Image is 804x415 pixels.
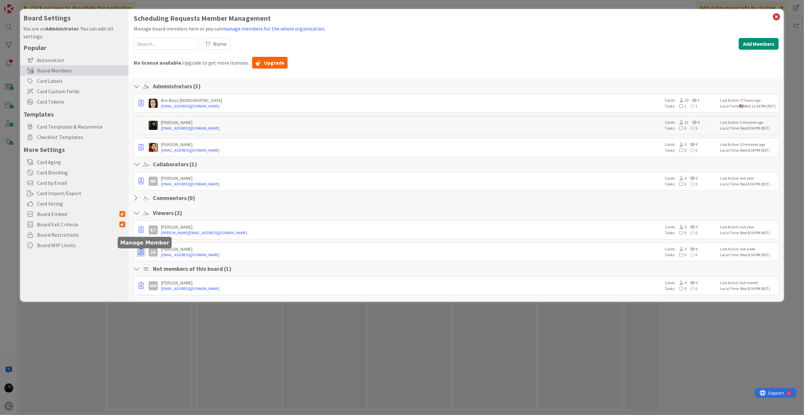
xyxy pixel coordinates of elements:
[161,280,662,286] div: [PERSON_NAME]
[675,104,686,108] span: 1
[161,224,662,230] div: [PERSON_NAME]
[688,98,699,103] span: 1
[686,224,698,229] span: 0
[665,125,717,131] div: Tasks:
[23,110,125,118] h5: Templates
[23,14,125,22] h4: Board Settings
[153,161,197,168] h4: Collaborators
[720,224,777,230] div: Last Active: last year
[675,286,686,291] span: 0
[14,1,30,9] span: Support
[134,59,182,66] b: No license available.
[675,176,686,181] span: 0
[675,148,686,153] span: 0
[134,38,199,50] input: Search...
[161,97,662,103] div: Bre Boss [DEMOGRAPHIC_DATA]
[224,265,231,272] span: ( 1 )
[20,188,129,198] div: Card Import/Export
[37,133,125,141] span: Checklist Templates
[161,252,662,258] a: [EMAIL_ADDRESS][DOMAIN_NAME]
[675,126,686,131] span: 0
[23,145,125,154] h5: More Settings
[23,44,125,52] h5: Popular
[686,126,697,131] span: 5
[149,99,158,108] img: BL
[153,265,231,272] h4: Not members of this board
[20,167,129,178] div: Card Blocking
[23,25,125,40] div: You are an . You can edit all settings.
[720,175,777,181] div: Last Active: last year
[675,120,688,125] span: 21
[720,181,777,187] div: Local Time: Wed 8:36 PM (BST)
[37,98,125,106] span: Card Tokens
[688,120,699,125] span: 0
[665,252,717,258] div: Tasks:
[739,105,744,108] img: us.png
[20,65,129,76] div: Board Members
[37,220,119,228] span: Board Exit Criteria
[665,280,717,286] div: Cards:
[153,209,182,217] h4: Viewers
[675,280,686,285] span: 0
[190,160,197,168] span: ( 1 )
[665,147,717,153] div: Tasks:
[161,142,662,147] div: [PERSON_NAME]
[161,175,662,181] div: [PERSON_NAME]
[20,157,129,167] div: Card Aging
[34,3,35,8] div: 1
[686,230,697,235] span: 0
[252,57,288,69] a: Upgrade
[213,40,227,48] span: Name
[686,148,697,153] span: 0
[686,280,698,285] span: 0
[188,194,195,202] span: ( 0 )
[675,246,686,251] span: 0
[739,38,779,50] button: Add Members
[675,230,686,235] span: 0
[720,97,777,103] div: Last Active: 17 hours ago
[161,230,662,236] a: [PERSON_NAME][EMAIL_ADDRESS][DOMAIN_NAME]
[675,224,686,229] span: 0
[720,246,777,252] div: Last Active: last week
[161,246,662,252] div: [PERSON_NAME]
[686,142,698,147] span: 0
[675,252,686,257] span: 0
[175,209,182,217] span: ( 2 )
[665,119,717,125] div: Cards:
[161,125,662,131] a: [EMAIL_ADDRESS][DOMAIN_NAME]
[161,119,662,125] div: [PERSON_NAME]
[720,103,777,109] div: Local Time: Wed 12:36 PM (PDT)
[20,240,129,250] div: Board WIP Limits
[720,280,777,286] div: Last Active: last month
[665,246,717,252] div: Cards:
[37,123,125,131] span: Card Templates & Recurrence
[720,230,777,236] div: Local Time: Wed 8:36 PM (BST)
[675,182,686,186] span: 0
[686,252,697,257] span: 0
[665,224,717,230] div: Cards:
[686,104,697,108] span: 1
[686,246,698,251] span: 0
[720,286,777,292] div: Local Time: Wed 8:36 PM (BST)
[665,181,717,187] div: Tasks:
[161,286,662,292] a: [EMAIL_ADDRESS][DOMAIN_NAME]
[686,182,697,186] span: 0
[686,176,698,181] span: 0
[720,252,777,258] div: Local Time: Wed 8:36 PM (BST)
[20,76,129,86] div: Card Labels
[37,179,125,187] span: Card by Email
[202,38,230,50] button: Name
[149,143,158,152] img: PM
[149,177,158,186] div: NP
[665,230,717,236] div: Tasks:
[153,83,201,90] h4: Administrators
[45,25,79,32] b: Administrator
[120,239,169,245] h5: Manage Member
[37,231,125,239] span: Board Restrictions
[149,121,158,130] img: ES
[20,55,129,65] div: Automation
[665,175,717,181] div: Cards:
[37,210,119,218] span: Board Embed
[193,82,201,90] span: ( 3 )
[665,142,717,147] div: Cards:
